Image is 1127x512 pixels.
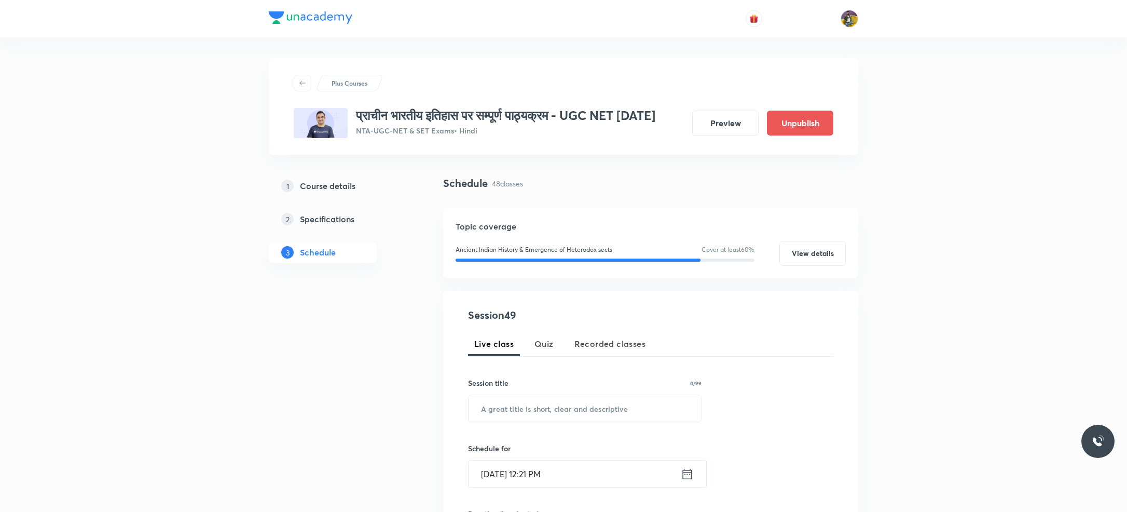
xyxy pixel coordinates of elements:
[332,78,367,88] p: Plus Courses
[468,378,508,388] h6: Session title
[269,11,352,26] a: Company Logo
[767,111,833,136] button: Unpublish
[281,246,294,259] p: 3
[269,176,410,196] a: 1Course details
[269,209,410,230] a: 2Specifications
[468,443,702,454] h6: Schedule for
[269,11,352,24] img: Company Logo
[281,213,294,225] p: 2
[841,10,858,28] img: sajan k
[356,108,655,123] h3: प्राचीन भारतीय इतिहास पर सम्पूर्ण पाठ्यक्रम - UGC NET [DATE]
[281,180,294,192] p: 1
[492,178,523,189] p: 48 classes
[574,338,645,350] span: Recorded classes
[690,381,702,386] p: 0/99
[692,111,759,136] button: Preview
[749,14,759,23] img: avatar
[443,176,488,191] h4: Schedule
[456,220,846,233] h5: Topic coverage
[1092,435,1104,448] img: ttu
[300,246,336,259] h5: Schedule
[469,395,701,422] input: A great title is short, clear and descriptive
[300,213,354,225] h5: Specifications
[746,10,762,27] button: avatar
[468,307,657,323] h4: Session 49
[702,245,754,254] p: Cover at least 60 %
[534,338,554,350] span: Quiz
[294,108,348,138] img: F3183094-DF8D-4ECB-BB7F-038767AEA3CA_plus.png
[779,241,846,266] button: View details
[300,180,355,192] h5: Course details
[474,338,514,350] span: Live class
[456,245,612,254] p: Ancient Indian History & Emergence of Heterodox sects
[356,125,655,136] p: NTA-UGC-NET & SET Exams • Hindi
